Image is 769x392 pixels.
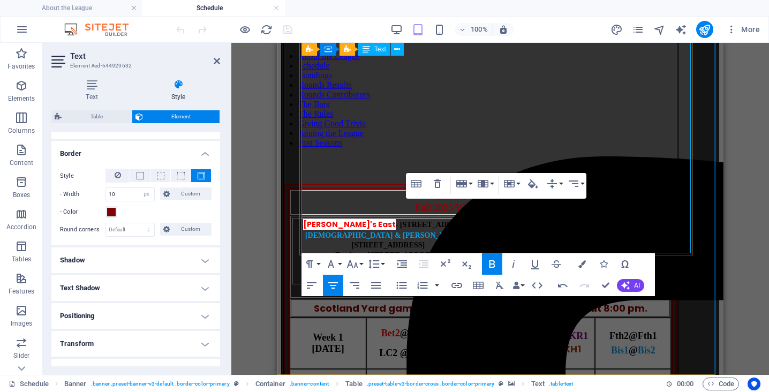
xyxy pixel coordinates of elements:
button: Vertical Align [544,173,564,194]
button: Font Size [344,253,365,275]
h6: Session time [666,378,694,390]
button: Align Right [344,275,365,296]
button: Insert Table [468,275,488,296]
button: Paragraph Format [301,253,322,275]
h6: 100% [471,23,488,36]
a: Click to cancel selection. Double-click to open Pages [9,378,49,390]
button: HTML [527,275,547,296]
span: Click to select. Double-click to edit [531,378,545,390]
span: Table [65,110,129,123]
button: Horizontal Align [566,173,586,194]
button: text_generator [675,23,688,36]
button: Cell Background [523,173,543,194]
h4: Schedule [142,2,285,14]
span: Custom [173,187,209,200]
button: Custom [160,223,212,236]
button: AI [617,279,644,292]
span: Click to select. Double-click to edit [345,378,362,390]
button: Line Height [366,253,386,275]
label: Style [60,170,105,183]
button: Decrease Indent [413,253,434,275]
button: Italic (⌘I) [503,253,524,275]
button: Align Center [323,275,343,296]
p: Columns [8,126,35,135]
button: More [722,21,764,38]
h3: Element #ed-644929632 [70,61,199,71]
button: navigator [653,23,666,36]
button: publish [696,21,713,38]
button: Custom [160,187,212,200]
button: Table [51,110,132,123]
button: Redo (⌘⇧Z) [574,275,594,296]
span: 00 00 [677,378,693,390]
button: Strikethrough [546,253,567,275]
nav: breadcrumb [64,378,573,390]
h4: Positioning [51,303,220,329]
h4: Text Shadow [51,275,220,301]
button: Underline (⌘U) [525,253,545,275]
button: Table Header [406,173,426,194]
span: AI [634,282,640,289]
span: Element [146,110,217,123]
button: Align Justify [366,275,386,296]
button: Column [475,173,495,194]
button: Ordered List [412,275,433,296]
h4: Shadow [51,247,220,273]
button: Superscript [435,253,455,275]
label: - Width [60,188,105,201]
button: Remove Table [427,173,448,194]
span: More [726,24,760,35]
button: Usercentrics [748,378,760,390]
p: Features [9,287,34,296]
p: Boxes [13,191,31,199]
button: Clear Formatting [489,275,510,296]
p: Slider [13,351,30,360]
i: This element contains a background [508,381,515,387]
button: Cell [501,173,522,194]
h4: Text [51,79,137,102]
p: Images [11,319,33,328]
button: Element [132,110,220,123]
button: Special Characters [615,253,635,275]
button: Align Left [301,275,322,296]
span: Click to select. Double-click to edit [64,378,87,390]
button: 100% [455,23,493,36]
span: . banner .preset-banner-v3-default .border-color-primary [91,378,230,390]
span: . banner-content [290,378,329,390]
p: Elements [8,94,35,103]
button: Increase Indent [392,253,412,275]
button: Subscript [456,253,477,275]
span: : [684,380,686,388]
i: This element is a customizable preset [499,381,503,387]
button: Data Bindings [511,275,526,296]
i: On resize automatically adjust zoom level to fit chosen device. [499,25,508,34]
button: pages [632,23,645,36]
h4: Border [51,141,220,160]
button: Unordered List [391,275,412,296]
h4: Transform [51,331,220,357]
button: Insert Link [447,275,467,296]
p: Favorites [7,62,35,71]
label: Round corners [60,223,105,236]
p: Content [10,159,33,167]
button: Colors [572,253,592,275]
button: design [610,23,623,36]
p: Tables [12,255,31,263]
h2: Text [70,51,220,61]
label: - Color [60,206,105,218]
h4: ID & Class [51,359,220,385]
span: Text [374,46,386,52]
button: Click here to leave preview mode and continue editing [238,23,251,36]
button: Code [703,378,739,390]
h4: Style [137,79,220,102]
span: Click to select. Double-click to edit [255,378,285,390]
button: Bold (⌘B) [482,253,502,275]
button: Confirm (⌘+⏎) [595,275,616,296]
span: . preset-table-v3-border-cross .border-color-primary [367,378,495,390]
i: This element is a customizable preset [234,381,239,387]
span: Code [707,378,734,390]
span: Custom [173,223,209,236]
button: Font Family [323,253,343,275]
button: Row [454,173,474,194]
button: Ordered List [433,275,441,296]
